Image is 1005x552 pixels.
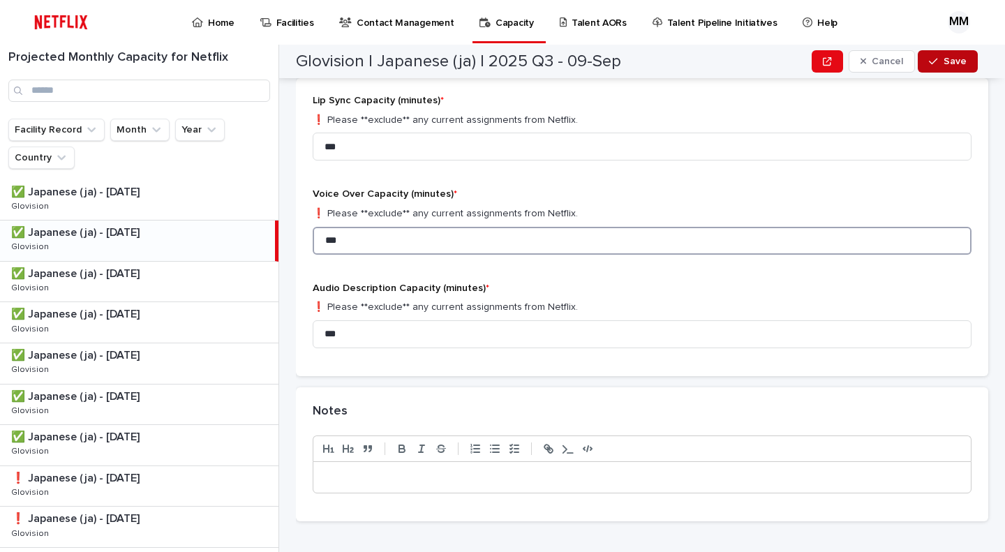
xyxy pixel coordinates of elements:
p: ❗️ Japanese (ja) - [DATE] [11,509,142,525]
h1: Projected Monthly Capacity for Netflix [8,50,270,66]
span: Voice Over Capacity (minutes) [313,189,457,199]
p: ✅ Japanese (ja) - [DATE] [11,346,142,362]
p: Glovision [11,485,52,498]
p: ❗️ Please **exclude** any current assignments from Netflix. [313,300,971,315]
p: ✅ Japanese (ja) - [DATE] [11,183,142,199]
div: MM [948,11,970,33]
p: ✅ Japanese (ja) - [DATE] [11,305,142,321]
p: Glovision [11,239,52,252]
button: Month [110,119,170,141]
p: Glovision [11,322,52,334]
input: Search [8,80,270,102]
img: ifQbXi3ZQGMSEF7WDB7W [28,8,94,36]
button: Cancel [849,50,916,73]
span: Save [944,57,967,66]
span: Audio Description Capacity (minutes) [313,283,489,293]
h2: Glovision | Japanese (ja) | 2025 Q3 - 09-Sep [296,52,621,72]
button: Facility Record [8,119,105,141]
span: Lip Sync Capacity (minutes) [313,96,444,105]
button: Country [8,147,75,169]
p: ❗️ Please **exclude** any current assignments from Netflix. [313,207,971,221]
p: Glovision [11,403,52,416]
button: Year [175,119,225,141]
p: Glovision [11,281,52,293]
p: ❗️ Please **exclude** any current assignments from Netflix. [313,113,971,128]
p: ❗️ Japanese (ja) - [DATE] [11,469,142,485]
p: ✅ Japanese (ja) - [DATE] [11,223,142,239]
p: Glovision [11,199,52,211]
p: ✅ Japanese (ja) - [DATE] [11,387,142,403]
button: Save [918,50,977,73]
h2: Notes [313,404,348,419]
p: ✅ Japanese (ja) - [DATE] [11,428,142,444]
span: Cancel [872,57,903,66]
p: ✅ Japanese (ja) - [DATE] [11,264,142,281]
p: Glovision [11,362,52,375]
p: Glovision [11,444,52,456]
p: Glovision [11,526,52,539]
